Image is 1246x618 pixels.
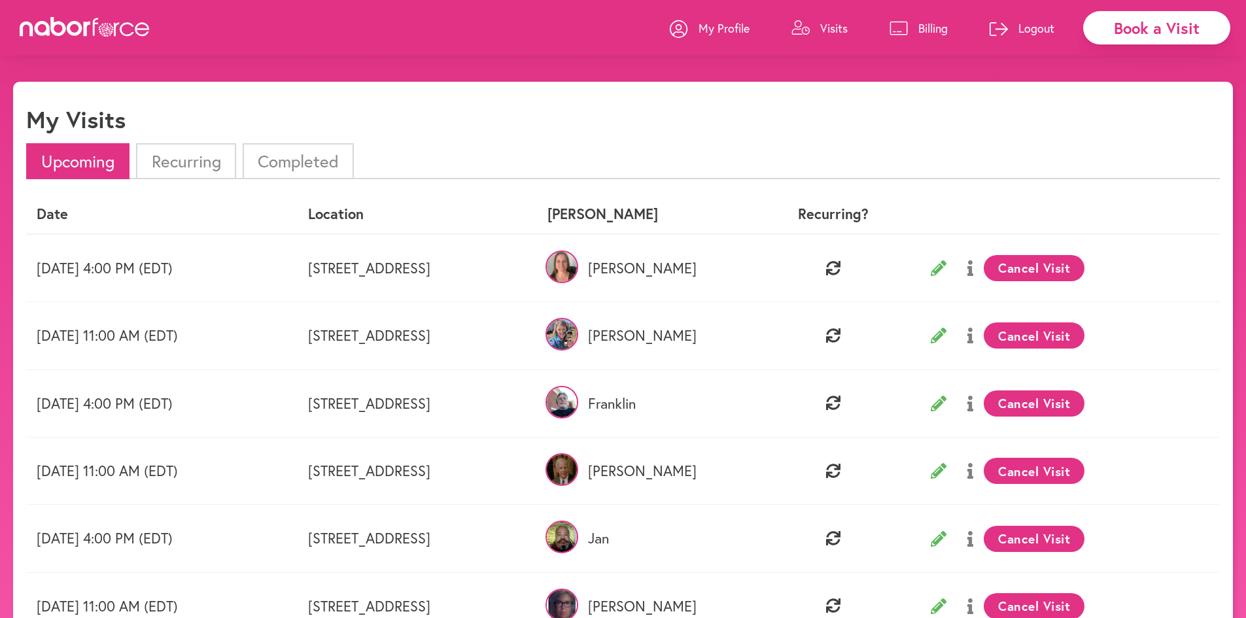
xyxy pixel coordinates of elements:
p: [PERSON_NAME] [547,462,746,479]
button: Cancel Visit [984,458,1085,484]
p: Franklin [547,395,746,412]
img: AYLkkhyBQLqLBtzhxy7X [545,521,578,553]
th: Date [26,195,298,233]
a: Visits [791,9,848,48]
p: Visits [820,20,848,36]
a: My Profile [670,9,750,48]
p: My Profile [699,20,750,36]
td: [STREET_ADDRESS] [298,369,537,437]
td: [DATE] 4:00 PM (EDT) [26,369,298,437]
p: [PERSON_NAME] [547,598,746,615]
th: Recurring? [757,195,910,233]
p: [PERSON_NAME] [547,327,746,344]
td: [DATE] 11:00 AM (EDT) [26,302,298,369]
div: Book a Visit [1083,11,1230,44]
img: MlzyD4R0TzC1unYcrYgQ [545,386,578,419]
button: Cancel Visit [984,255,1085,281]
p: [PERSON_NAME] [547,260,746,277]
th: Location [298,195,537,233]
td: [DATE] 4:00 PM (EDT) [26,234,298,302]
td: [DATE] 11:00 AM (EDT) [26,437,298,504]
img: X9uztjCET7WSRLOU3W8P [545,318,578,351]
button: Cancel Visit [984,322,1085,349]
th: [PERSON_NAME] [537,195,757,233]
li: Completed [243,143,354,179]
td: [STREET_ADDRESS] [298,234,537,302]
li: Upcoming [26,143,130,179]
a: Billing [890,9,948,48]
button: Cancel Visit [984,390,1085,417]
td: [STREET_ADDRESS] [298,437,537,504]
li: Recurring [136,143,235,179]
a: Logout [990,9,1054,48]
p: Billing [918,20,948,36]
h1: My Visits [26,105,126,133]
img: 345Njiy8Sba5zXSUqsEm [545,453,578,486]
td: [STREET_ADDRESS] [298,505,537,572]
td: [DATE] 4:00 PM (EDT) [26,505,298,572]
img: xl1XQQG9RiyRcsUQsj6u [545,250,578,283]
button: Cancel Visit [984,526,1085,552]
td: [STREET_ADDRESS] [298,302,537,369]
p: Jan [547,530,746,547]
p: Logout [1018,20,1054,36]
